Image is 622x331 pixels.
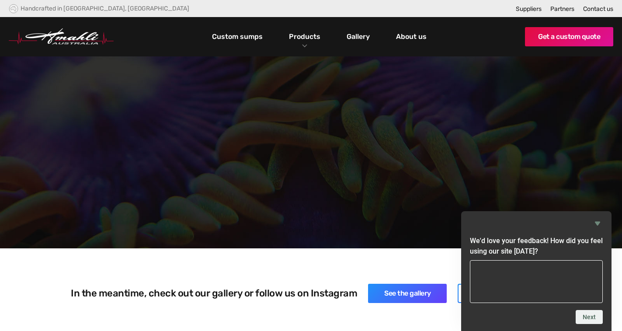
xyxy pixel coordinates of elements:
div: We'd love your feedback! How did you feel using our site today? [470,218,603,324]
a: @hmahli_australia [458,284,551,303]
a: Gallery [344,29,372,44]
img: Hmahli Australia Logo [9,28,114,45]
a: home [9,28,114,45]
a: Contact us [583,5,613,13]
a: Suppliers [516,5,542,13]
a: Products [287,30,323,43]
div: Handcrafted in [GEOGRAPHIC_DATA], [GEOGRAPHIC_DATA] [21,5,189,12]
h4: In the meantime, check out our gallery or follow us on Instagram [71,288,357,299]
div: Products [282,17,327,56]
a: Custom sumps [210,29,265,44]
h2: We'd love your feedback! How did you feel using our site today? [470,236,603,257]
a: About us [394,29,429,44]
button: Hide survey [592,218,603,229]
button: Next question [576,310,603,324]
a: Partners [550,5,574,13]
a: Get a custom quote [525,27,613,46]
textarea: We'd love your feedback! How did you feel using our site today? [470,260,603,303]
a: See the gallery [368,284,447,303]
